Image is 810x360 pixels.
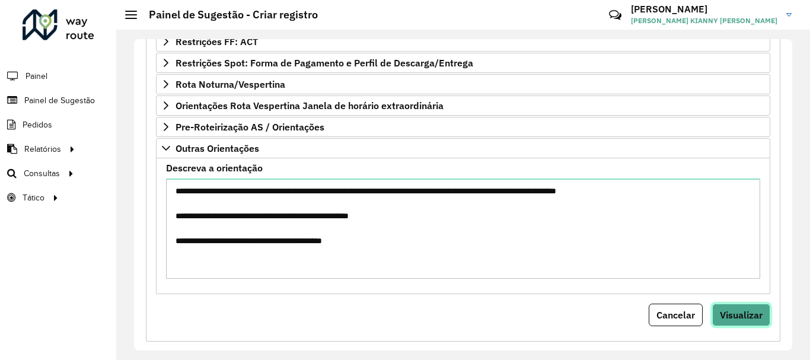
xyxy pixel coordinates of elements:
[631,4,777,15] h3: [PERSON_NAME]
[720,309,763,321] span: Visualizar
[176,101,444,110] span: Orientações Rota Vespertina Janela de horário extraordinária
[137,8,318,21] h2: Painel de Sugestão - Criar registro
[176,58,473,68] span: Restrições Spot: Forma de Pagamento e Perfil de Descarga/Entrega
[156,53,770,73] a: Restrições Spot: Forma de Pagamento e Perfil de Descarga/Entrega
[156,95,770,116] a: Orientações Rota Vespertina Janela de horário extraordinária
[24,94,95,107] span: Painel de Sugestão
[24,143,61,155] span: Relatórios
[156,117,770,137] a: Pre-Roteirização AS / Orientações
[156,31,770,52] a: Restrições FF: ACT
[156,74,770,94] a: Rota Noturna/Vespertina
[25,70,47,82] span: Painel
[176,122,324,132] span: Pre-Roteirização AS / Orientações
[712,304,770,326] button: Visualizar
[156,138,770,158] a: Outras Orientações
[176,79,285,89] span: Rota Noturna/Vespertina
[23,192,44,204] span: Tático
[176,37,258,46] span: Restrições FF: ACT
[631,15,777,26] span: [PERSON_NAME] KIANNY [PERSON_NAME]
[24,167,60,180] span: Consultas
[656,309,695,321] span: Cancelar
[176,144,259,153] span: Outras Orientações
[602,2,628,28] a: Contato Rápido
[649,304,703,326] button: Cancelar
[23,119,52,131] span: Pedidos
[166,161,263,175] label: Descreva a orientação
[156,158,770,294] div: Outras Orientações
